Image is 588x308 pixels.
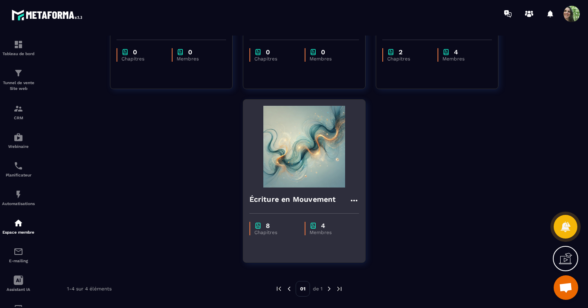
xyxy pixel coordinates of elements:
[2,155,35,183] a: schedulerschedulerPlanificateur
[321,48,325,56] p: 0
[254,56,296,62] p: Chapitres
[387,48,395,56] img: chapter
[2,230,35,234] p: Espace membre
[13,104,23,114] img: formation
[2,80,35,92] p: Tunnel de vente Site web
[285,285,293,292] img: prev
[2,144,35,149] p: Webinaire
[11,7,85,22] img: logo
[2,126,35,155] a: automationsautomationsWebinaire
[121,48,129,56] img: chapter
[249,106,359,187] img: formation-background
[266,48,270,56] p: 0
[454,48,458,56] p: 4
[2,241,35,269] a: emailemailE-mailing
[13,190,23,199] img: automations
[2,269,35,298] a: Assistant IA
[321,222,325,230] p: 4
[2,259,35,263] p: E-mailing
[254,222,262,230] img: chapter
[442,48,450,56] img: chapter
[336,285,343,292] img: next
[133,48,137,56] p: 0
[254,230,296,235] p: Chapitres
[2,62,35,98] a: formationformationTunnel de vente Site web
[2,173,35,177] p: Planificateur
[243,99,376,273] a: formation-backgroundÉcriture en Mouvementchapter8Chapitreschapter4Membres
[313,286,323,292] p: de 1
[2,33,35,62] a: formationformationTableau de bord
[554,275,578,300] div: Ouvrir le chat
[399,48,402,56] p: 2
[2,116,35,120] p: CRM
[2,287,35,292] p: Assistant IA
[67,286,112,292] p: 1-4 sur 4 éléments
[2,51,35,56] p: Tableau de bord
[2,201,35,206] p: Automatisations
[442,56,484,62] p: Membres
[325,285,333,292] img: next
[310,222,317,230] img: chapter
[13,132,23,142] img: automations
[188,48,192,56] p: 0
[121,56,164,62] p: Chapitres
[2,98,35,126] a: formationformationCRM
[310,48,317,56] img: chapter
[13,247,23,257] img: email
[177,56,218,62] p: Membres
[2,183,35,212] a: automationsautomationsAutomatisations
[249,194,336,205] h4: Écriture en Mouvement
[13,40,23,49] img: formation
[387,56,429,62] p: Chapitres
[2,212,35,241] a: automationsautomationsEspace membre
[13,218,23,228] img: automations
[177,48,184,56] img: chapter
[254,48,262,56] img: chapter
[266,222,270,230] p: 8
[275,285,283,292] img: prev
[310,56,351,62] p: Membres
[296,281,310,297] p: 01
[310,230,351,235] p: Membres
[13,68,23,78] img: formation
[13,161,23,171] img: scheduler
